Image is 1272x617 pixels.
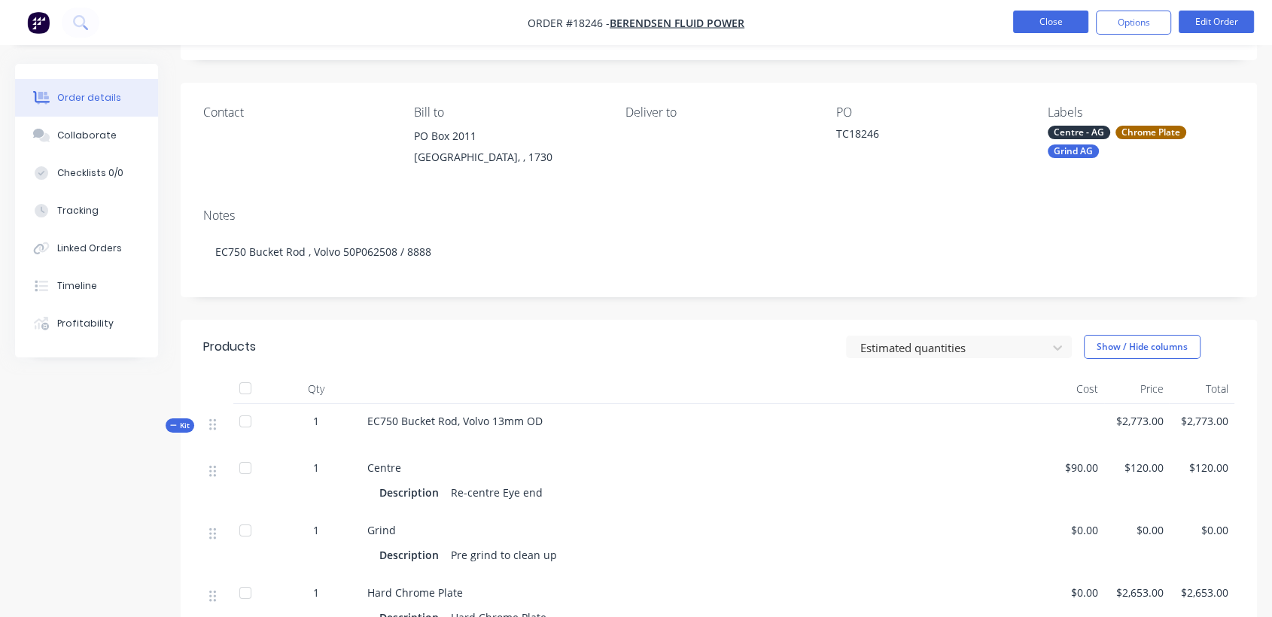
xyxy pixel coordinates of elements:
span: $0.00 [1175,522,1228,538]
span: 1 [313,585,319,600]
div: Linked Orders [57,242,122,255]
span: $0.00 [1110,522,1164,538]
span: Kit [170,420,190,431]
div: EC750 Bucket Rod , Volvo 50P062508 / 8888 [203,229,1234,275]
div: Labels [1048,105,1234,120]
div: Pre grind to clean up [445,544,563,566]
div: TC18246 [836,126,1023,147]
button: Edit Order [1179,11,1254,33]
span: $2,773.00 [1110,413,1164,429]
span: Order #18246 - [528,16,610,30]
div: Contact [203,105,390,120]
span: $120.00 [1110,460,1164,476]
button: Timeline [15,267,158,305]
span: 1 [313,413,319,429]
div: [GEOGRAPHIC_DATA], , 1730 [414,147,601,168]
span: $0.00 [1045,585,1098,600]
div: Grind AG [1048,144,1099,158]
div: Collaborate [57,129,117,142]
div: Total [1169,374,1234,404]
div: Price [1104,374,1170,404]
button: Checklists 0/0 [15,154,158,192]
div: Tracking [57,204,99,217]
div: Products [203,338,256,356]
div: Description [379,482,445,503]
div: Deliver to [625,105,812,120]
span: Centre [367,460,401,475]
div: Re-centre Eye end [445,482,549,503]
a: Berendsen Fluid Power [610,16,744,30]
div: PO Box 2011[GEOGRAPHIC_DATA], , 1730 [414,126,601,174]
div: Bill to [414,105,601,120]
div: PO [836,105,1023,120]
button: Options [1096,11,1171,35]
div: Timeline [57,279,97,293]
div: Order details [57,91,121,105]
img: Factory [27,11,50,34]
span: 1 [313,522,319,538]
div: Cost [1039,374,1104,404]
div: Checklists 0/0 [57,166,123,180]
span: EC750 Bucket Rod, Volvo 13mm OD [367,414,543,428]
span: $0.00 [1045,522,1098,538]
div: Chrome Plate [1115,126,1186,139]
button: Collaborate [15,117,158,154]
span: $2,773.00 [1175,413,1228,429]
span: $120.00 [1175,460,1228,476]
span: $2,653.00 [1110,585,1164,600]
button: Show / Hide columns [1084,335,1200,359]
button: Order details [15,79,158,117]
div: Notes [203,208,1234,223]
span: $2,653.00 [1175,585,1228,600]
div: Description [379,544,445,566]
button: Kit [166,418,194,433]
button: Profitability [15,305,158,342]
div: Centre - AG [1048,126,1110,139]
div: PO Box 2011 [414,126,601,147]
div: Profitability [57,317,114,330]
button: Tracking [15,192,158,229]
span: Grind [367,523,396,537]
div: Qty [271,374,361,404]
span: 1 [313,460,319,476]
span: Hard Chrome Plate [367,585,463,600]
span: $90.00 [1045,460,1098,476]
button: Linked Orders [15,229,158,267]
button: Close [1013,11,1088,33]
